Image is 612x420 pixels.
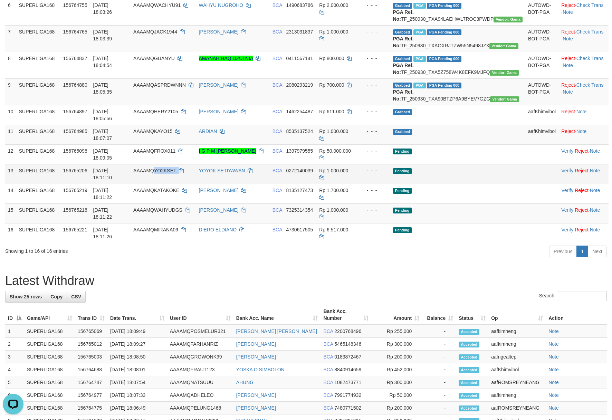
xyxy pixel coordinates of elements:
[5,245,250,255] div: Showing 1 to 16 of 16 entries
[272,128,282,134] span: BCA
[561,128,575,134] a: Reject
[107,305,167,325] th: Date Trans.: activate to sort column ascending
[75,325,107,338] td: 156765069
[236,328,317,334] a: [PERSON_NAME] [PERSON_NAME]
[93,128,112,141] span: [DATE] 18:07:07
[558,291,607,301] input: Search:
[107,363,167,376] td: [DATE] 18:08:01
[93,29,112,41] span: [DATE] 18:03:39
[488,305,546,325] th: Op: activate to sort column ascending
[167,376,233,389] td: AAAAMQNATSUUU
[107,325,167,338] td: [DATE] 18:09:49
[575,207,589,213] a: Reject
[561,82,575,88] a: Reject
[561,227,573,232] a: Verify
[361,167,388,174] div: - - -
[459,342,479,347] span: Accepted
[576,128,587,134] a: Note
[334,328,361,334] span: Copy 2200768496 to clipboard
[319,168,348,173] span: Rp 1.000.000
[361,82,388,88] div: - - -
[16,144,60,164] td: SUPERLIGA168
[321,305,371,325] th: Bank Acc. Number: activate to sort column ascending
[93,56,112,68] span: [DATE] 18:04:54
[525,105,558,125] td: aafKhimvibol
[272,168,282,173] span: BCA
[16,52,60,78] td: SUPERLIGA168
[590,188,600,193] a: Note
[75,351,107,363] td: 156765003
[548,392,559,398] a: Note
[488,389,546,402] td: aafkimheng
[413,29,425,35] span: Marked by aafsoycanthlai
[236,354,276,360] a: [PERSON_NAME]
[286,168,313,173] span: Copy 0272140039 to clipboard
[199,168,245,173] a: YOYOK SETIYAWAN
[393,9,414,22] b: PGA Ref. No:
[563,36,573,41] a: Note
[133,148,175,154] span: AAAAMQFROX011
[286,82,313,88] span: Copy 2080293219 to clipboard
[63,207,87,213] span: 156765218
[199,29,239,35] a: [PERSON_NAME]
[563,9,573,15] a: Note
[236,380,254,385] a: AHUNG
[588,246,607,257] a: Next
[563,63,573,68] a: Note
[46,291,67,303] a: Copy
[393,208,412,213] span: Pending
[5,125,16,144] td: 11
[319,2,348,8] span: Rp 2.000.000
[393,83,412,88] span: Grabbed
[361,147,388,154] div: - - -
[575,148,589,154] a: Reject
[133,82,186,88] span: AAAAMQASPRDWNNN
[133,109,178,114] span: AAAAMQHERY2105
[561,109,575,114] a: Reject
[233,305,321,325] th: Bank Acc. Name: activate to sort column ascending
[413,83,425,88] span: Marked by aafsoycanthlai
[5,325,24,338] td: 1
[133,207,182,213] span: AAAAMQWAHYUDGS
[525,78,558,105] td: AUTOWD-BOT-PGA
[490,70,519,76] span: Vendor URL: https://trx31.1velocity.biz
[319,188,348,193] span: Rp 1.700.000
[24,402,75,414] td: SUPERLIGA168
[93,168,112,180] span: [DATE] 18:11:10
[5,363,24,376] td: 4
[334,392,361,398] span: Copy 7991774932 to clipboard
[361,108,388,115] div: - - -
[390,78,526,105] td: TF_250930_TXA90BTZP6A9BYEV7GZG
[393,227,412,233] span: Pending
[286,109,313,114] span: Copy 1462254487 to clipboard
[107,402,167,414] td: [DATE] 18:06:49
[5,184,16,203] td: 14
[272,56,282,61] span: BCA
[199,188,239,193] a: [PERSON_NAME]
[107,376,167,389] td: [DATE] 18:07:54
[24,376,75,389] td: SUPERLIGA168
[575,168,589,173] a: Reject
[590,227,600,232] a: Note
[93,82,112,95] span: [DATE] 18:05:35
[323,392,333,398] span: BCA
[286,56,313,61] span: Copy 0411567141 to clipboard
[548,380,559,385] a: Note
[456,305,488,325] th: Status: activate to sort column ascending
[422,325,456,338] td: -
[361,207,388,213] div: - - -
[323,380,333,385] span: BCA
[393,89,414,102] b: PGA Ref. No:
[16,184,60,203] td: SUPERLIGA168
[490,96,519,102] span: Vendor URL: https://trx31.1velocity.biz
[525,25,558,52] td: AUTOWD-BOT-PGA
[548,328,559,334] a: Note
[93,109,112,121] span: [DATE] 18:05:56
[371,338,422,351] td: Rp 300,000
[459,380,479,386] span: Accepted
[361,128,388,135] div: - - -
[393,63,414,75] b: PGA Ref. No:
[50,294,63,299] span: Copy
[393,56,412,62] span: Grabbed
[199,148,256,154] a: I G P M [PERSON_NAME]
